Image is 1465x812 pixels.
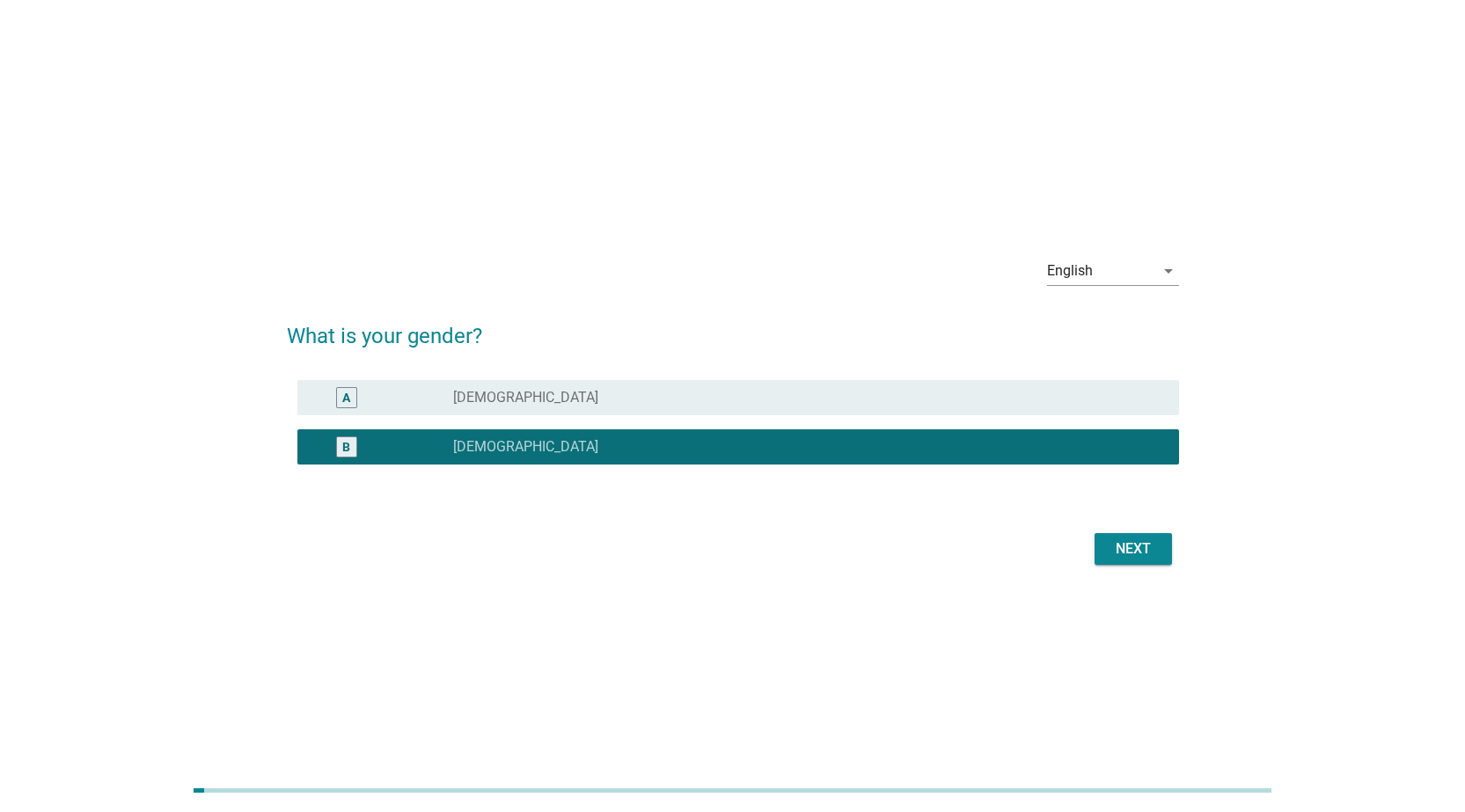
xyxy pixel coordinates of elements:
[342,437,350,456] div: B
[1047,263,1093,279] div: English
[1158,260,1179,282] i: arrow_drop_down
[342,388,350,406] div: A
[287,303,1179,352] h2: What is your gender?
[1109,538,1158,560] div: Next
[453,389,598,406] label: [DEMOGRAPHIC_DATA]
[1095,533,1172,565] button: Next
[453,438,598,456] label: [DEMOGRAPHIC_DATA]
